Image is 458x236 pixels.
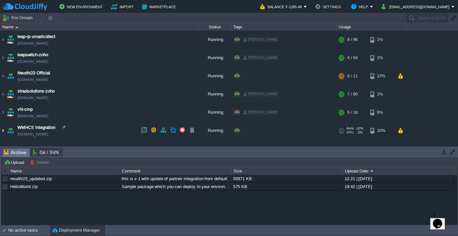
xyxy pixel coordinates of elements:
[0,85,6,103] img: AMDAwAAAACH5BAEAAAAALAAAAAABAAEAAAICRAEAOw==
[4,148,26,157] span: Archive
[17,106,33,113] a: vhi-cmp
[343,167,454,175] div: Upload Date
[198,49,231,67] div: Running
[198,85,231,103] div: Running
[198,31,231,49] div: Running
[0,31,6,49] img: AMDAwAAAACH5BAEAAAAALAAAAAABAAEAAAICRAEAOw==
[370,85,392,103] div: 1%
[370,67,392,85] div: 12%
[2,13,35,22] button: Env Groups
[347,31,358,49] div: 8 / 96
[242,37,279,43] div: [PERSON_NAME]
[4,159,26,165] button: Upload
[0,103,6,121] img: AMDAwAAAACH5BAEAAAAALAAAAAABAAEAAAICRAEAOw==
[6,85,15,103] img: AMDAwAAAACH5BAEAAAAALAAAAAABAAEAAAICRAEAOw==
[6,122,15,139] img: AMDAwAAAACH5BAEAAAAALAAAAAABAAEAAAICRAEAOw==
[17,70,50,76] a: Neudhi23 Official
[351,3,370,11] button: Help
[120,183,231,190] div: Sample package which you can deploy to your environment. Feel free to delete and upload a package...
[347,85,358,103] div: 7 / 80
[430,210,451,229] iframe: chat widget
[17,95,48,101] a: [DOMAIN_NAME]
[17,76,48,83] a: [DOMAIN_NAME]
[343,183,454,190] div: 19:42 | [DATE]
[8,225,49,236] div: No active tasks
[0,49,6,67] img: AMDAwAAAACH5BAEAAAAALAAAAAABAAEAAAICRAEAOw==
[0,122,6,139] img: AMDAwAAAACH5BAEAAAAALAAAAAABAAEAAAICRAEAOw==
[242,109,279,115] div: [PERSON_NAME]
[6,67,15,85] img: AMDAwAAAACH5BAEAAAAALAAAAAABAAEAAAICRAEAOw==
[260,3,304,11] button: Balance ₹-1265.48
[382,3,451,11] button: [EMAIL_ADDRESS][DOMAIN_NAME]
[231,183,342,190] div: 575 KB
[347,131,353,135] span: CPU
[198,23,231,31] div: Status
[120,175,231,182] div: this is v-1 with update of partner integration from default.
[17,33,55,40] a: leap-rp-smartcollect
[347,103,358,121] div: 5 / 18
[231,23,336,31] div: Tags
[142,3,178,11] button: Marketplace
[17,58,48,65] a: [DOMAIN_NAME]
[2,3,47,11] img: CloudJiffy
[15,26,18,28] img: AMDAwAAAACH5BAEAAAAALAAAAAABAAEAAAICRAEAOw==
[356,131,363,135] span: 3%
[6,103,15,121] img: AMDAwAAAACH5BAEAAAAALAAAAAABAAEAAAICRAEAOw==
[59,3,105,11] button: New Environment
[343,175,454,182] div: 12:21 | [DATE]
[315,3,343,11] button: Settings
[232,167,343,175] div: Size
[17,88,55,95] a: stradsolutions-zoho
[198,103,231,121] div: Running
[1,23,198,31] div: Name
[52,227,100,234] button: Deployment Manager
[120,167,231,175] div: Comment
[9,167,120,175] div: Name
[356,127,363,131] span: 20%
[6,49,15,67] img: AMDAwAAAACH5BAEAAAAALAAAAAABAAEAAAICRAEAOw==
[111,3,136,11] button: Import
[370,49,392,67] div: 1%
[347,127,354,131] span: RAM
[370,122,392,139] div: 10%
[17,113,48,119] a: [DOMAIN_NAME]
[347,49,358,67] div: 4 / 64
[33,148,59,156] span: Git / SVN
[198,67,231,85] div: Running
[242,55,279,61] div: [PERSON_NAME]
[347,67,358,85] div: 8 / 11
[17,40,48,47] a: [DOMAIN_NAME]
[10,176,52,181] a: neudhi23_updated.zip
[370,103,392,121] div: 6%
[0,67,6,85] img: AMDAwAAAACH5BAEAAAAALAAAAAABAAEAAAICRAEAOw==
[242,91,279,97] div: [PERSON_NAME]
[337,23,407,31] div: Usage
[370,31,392,49] div: 1%
[198,122,231,139] div: Running
[10,184,38,189] a: HelloWorld.zip
[17,52,48,58] a: leapswitch-zoho
[17,124,55,131] a: WMHCS Integration
[17,131,48,138] a: [DOMAIN_NAME]
[231,175,342,182] div: 55971 KB
[30,159,51,165] button: Delete
[6,31,15,49] img: AMDAwAAAACH5BAEAAAAALAAAAAABAAEAAAICRAEAOw==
